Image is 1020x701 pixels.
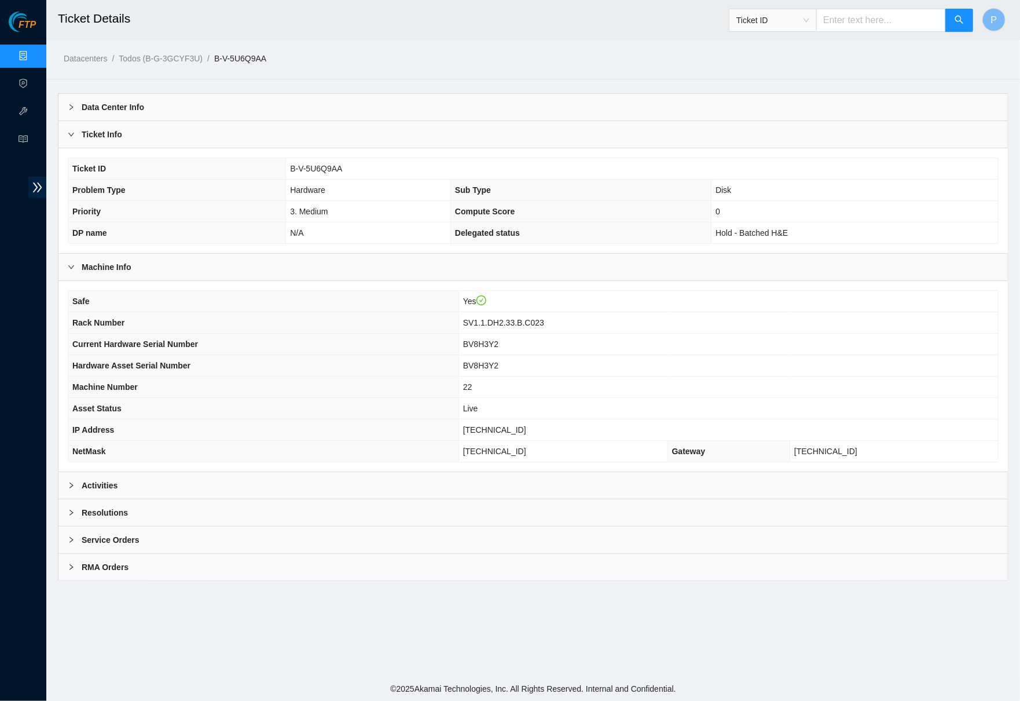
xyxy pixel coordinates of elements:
span: Machine Number [72,382,138,392]
span: BV8H3Y2 [463,361,498,370]
span: DP name [72,228,107,238]
span: Hold - Batched H&E [716,228,788,238]
span: Rack Number [72,318,124,327]
span: Hardware [290,185,325,195]
div: Ticket Info [58,121,1008,148]
span: FTP [19,20,36,31]
span: / [207,54,210,63]
span: read [19,129,28,152]
button: P [982,8,1006,31]
b: Activities [82,479,118,492]
div: Data Center Info [58,94,1008,121]
span: Sub Type [455,185,491,195]
span: Compute Score [455,207,515,216]
span: Ticket ID [72,164,106,173]
span: Disk [716,185,731,195]
span: N/A [290,228,303,238]
span: / [112,54,114,63]
span: Delegated status [455,228,520,238]
span: 0 [716,207,720,216]
span: [TECHNICAL_ID] [794,447,857,456]
b: Resolutions [82,506,128,519]
a: Todos (B-G-3GCYF3U) [119,54,203,63]
b: Machine Info [82,261,131,273]
span: right [68,104,75,111]
span: Asset Status [72,404,122,413]
span: Safe [72,297,90,306]
b: RMA Orders [82,561,129,574]
span: Gateway [672,447,706,456]
span: double-right [28,177,46,198]
span: right [68,131,75,138]
a: Akamai TechnologiesFTP [9,21,36,36]
span: Ticket ID [736,12,809,29]
span: 3. Medium [290,207,328,216]
span: SV1.1.DH2.33.B.C023 [463,318,544,327]
span: check-circle [476,295,487,306]
span: Yes [463,297,486,306]
b: Ticket Info [82,128,122,141]
span: Priority [72,207,101,216]
span: Problem Type [72,185,126,195]
div: RMA Orders [58,554,1008,580]
div: Machine Info [58,254,1008,280]
span: right [68,482,75,489]
button: search [945,9,973,32]
span: Hardware Asset Serial Number [72,361,190,370]
div: Activities [58,472,1008,499]
span: NetMask [72,447,106,456]
span: BV8H3Y2 [463,339,498,349]
footer: © 2025 Akamai Technologies, Inc. All Rights Reserved. Internal and Confidential. [46,677,1020,701]
span: IP Address [72,425,114,435]
span: 22 [463,382,472,392]
a: B-V-5U6Q9AA [214,54,266,63]
div: Resolutions [58,499,1008,526]
span: right [68,509,75,516]
span: P [991,13,997,27]
b: Data Center Info [82,101,144,114]
span: [TECHNICAL_ID] [463,447,526,456]
input: Enter text here... [816,9,946,32]
span: [TECHNICAL_ID] [463,425,526,435]
span: right [68,264,75,271]
img: Akamai Technologies [9,12,58,32]
span: Live [463,404,478,413]
span: right [68,564,75,571]
a: Datacenters [64,54,107,63]
b: Service Orders [82,534,140,546]
span: search [955,15,964,26]
span: Current Hardware Serial Number [72,339,198,349]
div: Service Orders [58,527,1008,553]
span: right [68,536,75,543]
span: B-V-5U6Q9AA [290,164,342,173]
